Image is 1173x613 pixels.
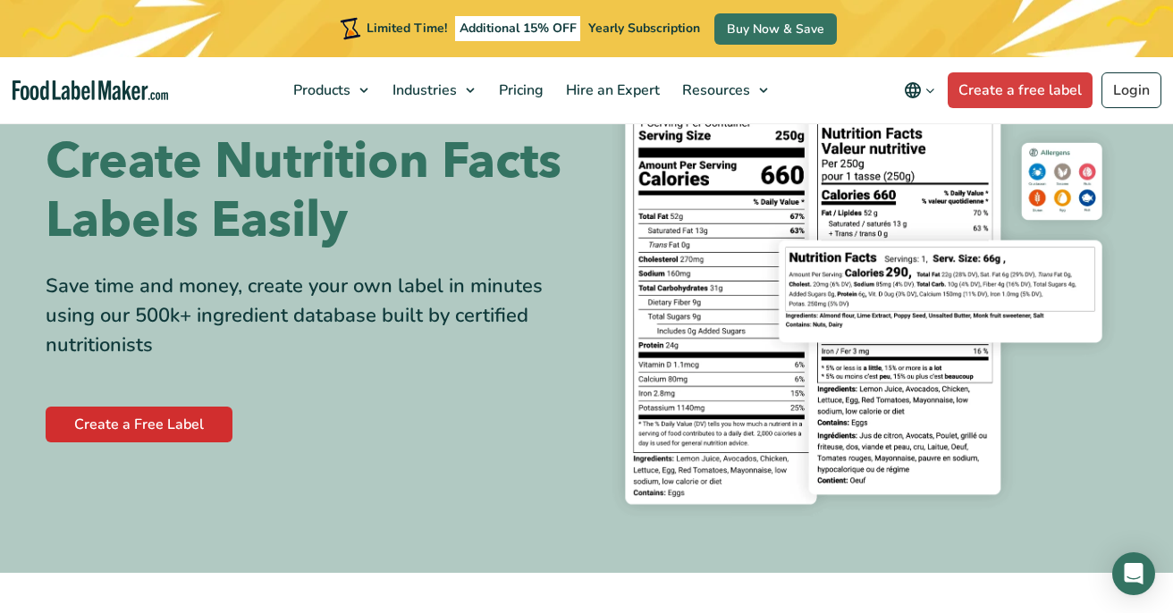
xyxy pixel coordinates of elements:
[1101,72,1161,108] a: Login
[283,57,377,123] a: Products
[494,80,545,100] span: Pricing
[288,80,352,100] span: Products
[555,57,667,123] a: Hire an Expert
[488,57,551,123] a: Pricing
[46,132,573,250] h1: Create Nutrition Facts Labels Easily
[46,407,232,442] a: Create a Free Label
[948,72,1093,108] a: Create a free label
[387,80,459,100] span: Industries
[671,57,777,123] a: Resources
[382,57,484,123] a: Industries
[677,80,752,100] span: Resources
[1112,552,1155,595] div: Open Intercom Messenger
[561,80,662,100] span: Hire an Expert
[714,13,837,45] a: Buy Now & Save
[13,80,169,101] a: Food Label Maker homepage
[455,16,581,41] span: Additional 15% OFF
[588,20,700,37] span: Yearly Subscription
[891,72,948,108] button: Change language
[367,20,447,37] span: Limited Time!
[46,272,573,360] div: Save time and money, create your own label in minutes using our 500k+ ingredient database built b...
